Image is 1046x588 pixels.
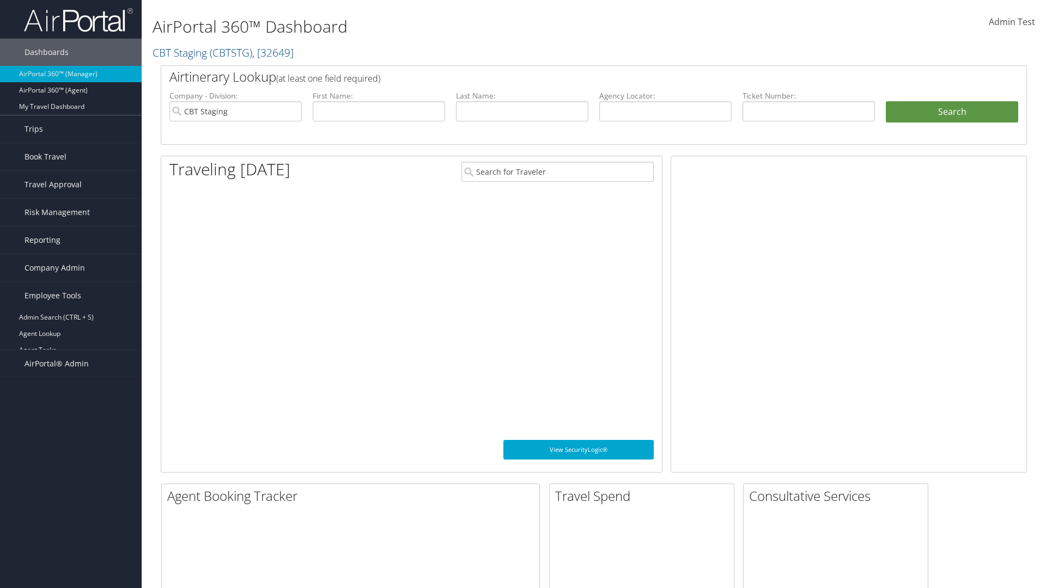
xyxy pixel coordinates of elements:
label: First Name: [313,90,445,101]
a: CBT Staging [153,45,294,60]
h2: Airtinerary Lookup [169,68,946,86]
span: Travel Approval [25,171,82,198]
span: AirPortal® Admin [25,350,89,377]
span: Book Travel [25,143,66,170]
h2: Travel Spend [555,487,734,505]
input: Search for Traveler [461,162,654,182]
h1: Traveling [DATE] [169,158,290,181]
label: Company - Division: [169,90,302,101]
a: Admin Test [989,5,1035,39]
label: Ticket Number: [743,90,875,101]
span: Admin Test [989,16,1035,28]
span: (at least one field required) [276,72,380,84]
h1: AirPortal 360™ Dashboard [153,15,741,38]
a: View SecurityLogic® [503,440,654,460]
button: Search [886,101,1018,123]
img: airportal-logo.png [24,7,133,33]
h2: Agent Booking Tracker [167,487,539,505]
label: Agency Locator: [599,90,732,101]
span: Company Admin [25,254,85,281]
span: Reporting [25,226,60,254]
span: Risk Management [25,199,90,226]
label: Last Name: [456,90,588,101]
span: Dashboards [25,39,69,66]
span: Employee Tools [25,282,81,309]
span: ( CBTSTG ) [210,45,252,60]
span: , [ 32649 ] [252,45,294,60]
h2: Consultative Services [749,487,928,505]
span: Trips [25,115,43,143]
